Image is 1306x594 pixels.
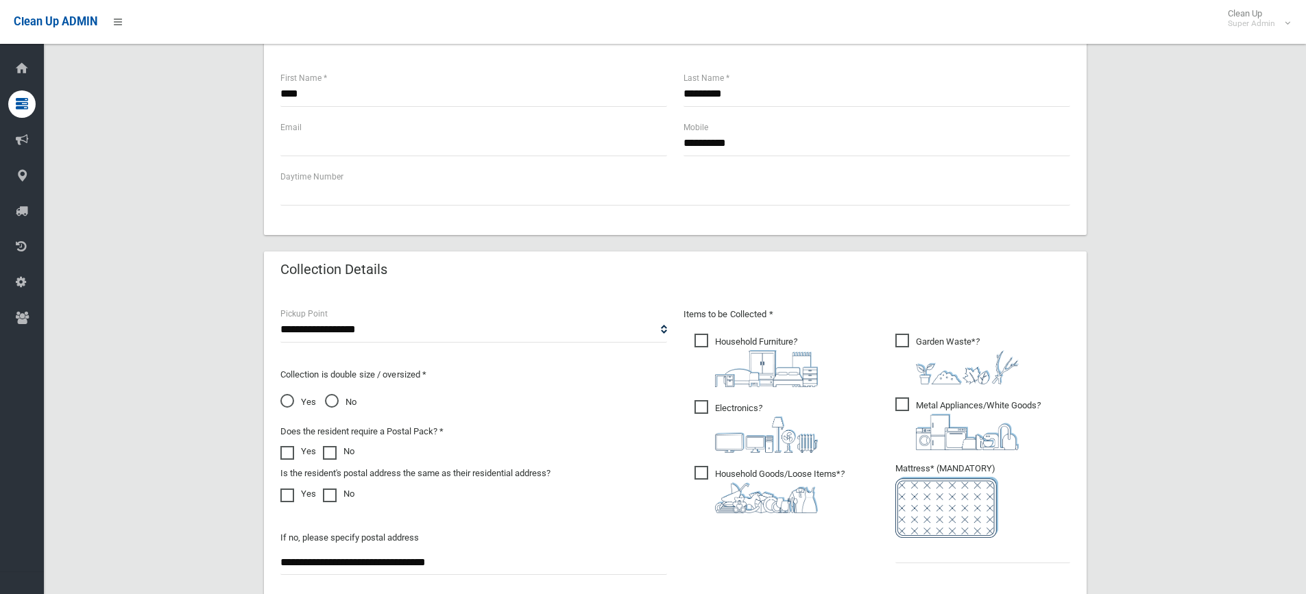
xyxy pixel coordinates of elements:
img: 36c1b0289cb1767239cdd3de9e694f19.png [916,414,1019,450]
i: ? [715,403,818,453]
p: Items to be Collected * [684,306,1070,323]
label: Yes [280,443,316,460]
span: Yes [280,394,316,410]
img: e7408bece873d2c1783593a074e5cb2f.png [895,477,998,538]
span: Clean Up [1221,8,1289,29]
img: 394712a680b73dbc3d2a6a3a7ffe5a07.png [715,417,818,453]
p: Collection is double size / oversized * [280,367,667,383]
header: Collection Details [264,256,404,283]
i: ? [715,469,845,513]
label: No [323,443,354,460]
i: ? [916,336,1019,384]
label: Yes [280,486,316,502]
small: Super Admin [1228,18,1275,29]
img: 4fd8a5c772b2c999c83690221e5242e0.png [916,350,1019,384]
label: Is the resident's postal address the same as their residential address? [280,465,551,482]
span: Garden Waste* [895,334,1019,384]
span: Household Goods/Loose Items* [694,466,845,513]
img: b13cc3517677393f34c0a387616ef184.png [715,482,818,513]
i: ? [916,400,1041,450]
span: Mattress* (MANDATORY) [895,463,1070,538]
label: Does the resident require a Postal Pack? * [280,423,444,440]
span: No [325,394,356,410]
span: Household Furniture [694,334,818,387]
span: Metal Appliances/White Goods [895,397,1041,450]
span: Electronics [694,400,818,453]
img: aa9efdbe659d29b613fca23ba79d85cb.png [715,350,818,387]
span: Clean Up ADMIN [14,15,97,28]
label: If no, please specify postal address [280,530,419,546]
i: ? [715,336,818,387]
label: No [323,486,354,502]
